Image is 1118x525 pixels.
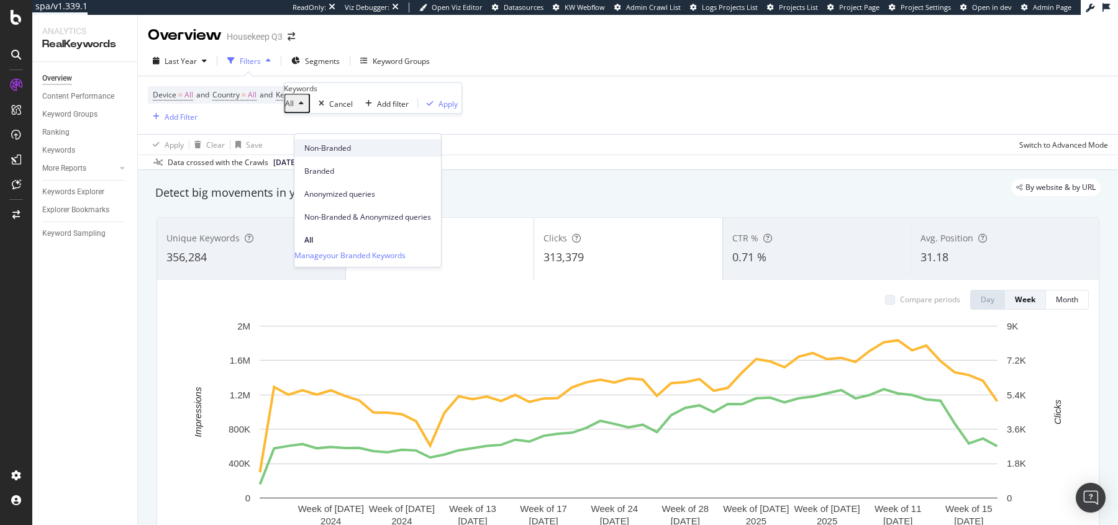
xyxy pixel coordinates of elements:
[1033,2,1071,12] span: Admin Page
[1005,290,1046,310] button: Week
[294,249,406,262] div: Manage your Branded Keywords
[148,109,198,124] button: Add Filter
[293,2,326,12] div: ReadOnly:
[42,37,127,52] div: RealKeywords
[492,2,543,12] a: Datasources
[230,355,250,366] text: 1.6M
[553,2,605,12] a: KW Webflow
[273,157,309,168] span: 2025 Sep. 24th #2
[178,89,183,100] span: =
[304,189,431,200] span: Anonymized queries
[268,155,324,170] button: [DATE] #2
[42,144,75,157] div: Keywords
[723,503,789,514] text: Week of [DATE]
[298,503,364,514] text: Week of [DATE]
[702,2,758,12] span: Logs Projects List
[357,97,412,109] button: Add filter
[1014,135,1108,155] button: Switch to Advanced Mode
[286,51,345,71] button: Segments
[148,135,184,155] button: Apply
[42,25,127,37] div: Analytics
[875,503,922,514] text: Week of 11
[304,143,431,154] span: Non-Branded
[920,249,948,264] span: 31.18
[901,2,951,12] span: Project Settings
[245,493,250,503] text: 0
[970,290,1005,310] button: Day
[153,89,176,100] span: Device
[42,126,129,139] a: Ranking
[229,424,250,434] text: 800K
[42,90,129,103] a: Content Performance
[1025,184,1096,191] span: By website & by URL
[42,126,70,139] div: Ranking
[42,144,129,157] a: Keywords
[229,458,250,469] text: 400K
[626,2,681,12] span: Admin Crawl List
[42,108,129,121] a: Keyword Groups
[432,2,483,12] span: Open Viz Editor
[439,98,458,109] div: Apply
[355,51,435,71] button: Keyword Groups
[1076,483,1106,513] div: Open Intercom Messenger
[165,56,197,66] span: Last Year
[237,321,250,331] text: 2M
[1007,424,1026,434] text: 3.6K
[42,90,114,103] div: Content Performance
[42,204,109,217] div: Explorer Bookmarks
[288,32,295,41] div: arrow-right-arrow-left
[212,89,240,100] span: Country
[504,2,543,12] span: Datasources
[565,2,605,12] span: KW Webflow
[148,51,212,71] button: Last Year
[42,204,129,217] a: Explorer Bookmarks
[42,227,129,240] a: Keyword Sampling
[329,98,353,109] div: Cancel
[827,2,879,12] a: Project Page
[42,186,104,199] div: Keywords Explorer
[662,503,709,514] text: Week of 28
[345,2,389,12] div: Viz Debugger:
[1007,458,1026,469] text: 1.8K
[242,89,246,100] span: =
[945,503,993,514] text: Week of 15
[227,30,283,43] div: Housekeep Q3
[960,2,1012,12] a: Open in dev
[1056,294,1078,305] div: Month
[165,112,198,122] div: Add Filter
[1046,290,1089,310] button: Month
[310,94,357,114] button: Cancel
[305,56,340,66] span: Segments
[196,89,209,100] span: and
[1007,355,1026,366] text: 7.2K
[981,294,994,305] div: Day
[690,2,758,12] a: Logs Projects List
[248,86,257,104] span: All
[1019,140,1108,150] div: Switch to Advanced Mode
[294,249,406,262] a: Manageyour Branded Keywords
[543,232,567,244] span: Clicks
[920,232,973,244] span: Avg. Position
[1007,390,1026,400] text: 5.4K
[184,86,193,104] span: All
[419,2,483,12] a: Open Viz Editor
[418,97,461,109] button: Apply
[42,186,129,199] a: Keywords Explorer
[230,135,263,155] button: Save
[889,2,951,12] a: Project Settings
[189,135,225,155] button: Clear
[377,98,409,109] div: Add filter
[166,249,207,264] span: 356,284
[148,25,222,46] div: Overview
[304,235,431,246] span: All
[284,94,310,114] button: All
[449,503,496,514] text: Week of 13
[972,2,1012,12] span: Open in dev
[42,227,106,240] div: Keyword Sampling
[42,72,72,85] div: Overview
[284,83,317,94] div: Keywords
[520,503,567,514] text: Week of 17
[373,56,430,66] div: Keyword Groups
[732,249,766,264] span: 0.71 %
[42,162,116,175] a: More Reports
